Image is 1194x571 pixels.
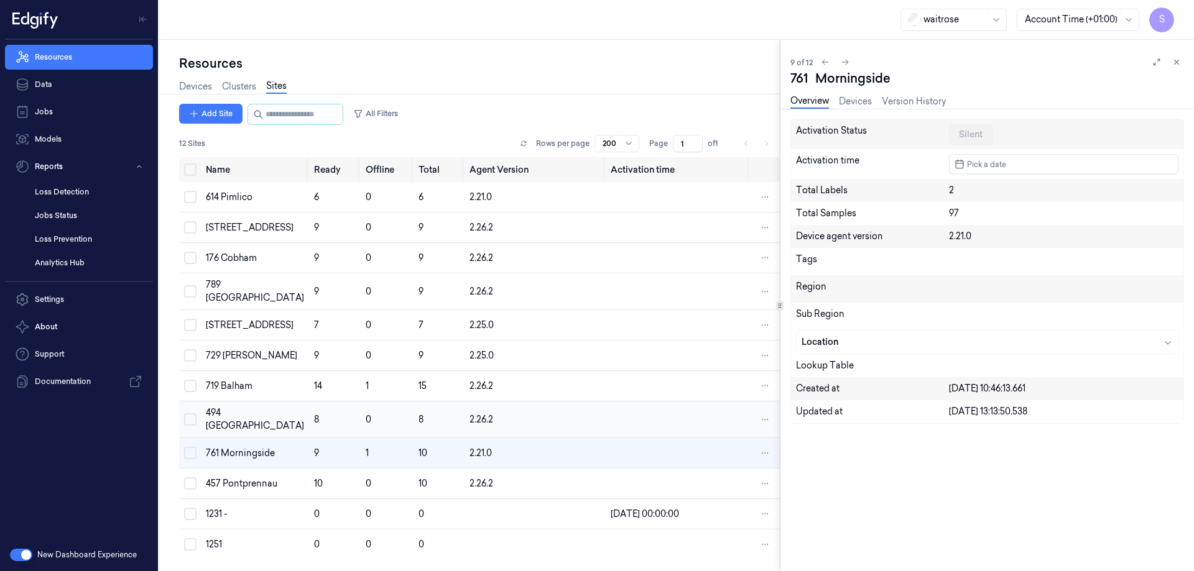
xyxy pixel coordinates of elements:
[266,80,287,94] a: Sites
[184,538,197,550] button: Select row
[470,414,493,425] span: 2.26.2
[366,319,371,331] span: 0
[536,138,590,149] p: Rows per page
[796,154,949,174] div: Activation time
[790,57,813,68] span: 9 of 12
[419,286,423,297] span: 9
[796,308,949,325] div: Sub Region
[796,184,949,197] div: Total Labels
[314,380,322,391] span: 14
[419,222,423,233] span: 9
[796,253,949,270] div: Tags
[419,191,423,203] span: 6
[419,380,427,391] span: 15
[796,230,949,243] div: Device agent version
[1149,7,1174,32] span: S
[5,45,153,70] a: Resources
[470,447,492,459] span: 2.21.0
[314,191,319,203] span: 6
[965,158,1006,170] span: Pick a date
[366,380,369,391] span: 1
[708,138,728,149] span: of 1
[314,508,320,519] span: 0
[790,70,891,87] div: 761 Morningside
[206,508,304,521] div: 1231 -
[206,380,304,393] div: 719 Balham
[179,80,212,93] a: Devices
[419,539,424,550] span: 0
[314,414,319,425] span: 8
[949,154,1178,174] button: Pick a date
[796,124,949,144] div: Activation Status
[606,157,750,182] th: Activation time
[314,539,320,550] span: 0
[5,369,153,394] a: Documentation
[949,230,1178,243] div: 2.21.0
[206,349,304,362] div: 729 [PERSON_NAME]
[184,319,197,331] button: Select row
[314,252,319,263] span: 9
[470,319,494,331] span: 2.25.0
[184,285,197,298] button: Select row
[184,349,197,362] button: Select row
[419,478,427,489] span: 10
[790,94,829,109] a: Overview
[470,478,493,489] span: 2.26.2
[348,104,403,124] button: All Filters
[366,350,371,361] span: 0
[222,80,256,93] a: Clusters
[366,191,371,203] span: 0
[206,447,304,460] div: 761 Morningside
[5,154,153,179] button: Reports
[201,157,309,182] th: Name
[25,181,153,203] a: Loss Detection
[611,508,679,519] span: [DATE] 00:00:00
[366,414,371,425] span: 0
[949,207,1178,220] div: 97
[366,539,371,550] span: 0
[470,191,492,203] span: 2.21.0
[414,157,465,182] th: Total
[470,252,493,263] span: 2.26.2
[179,138,205,149] span: 12 Sites
[470,350,494,361] span: 2.25.0
[184,191,197,203] button: Select row
[361,157,414,182] th: Offline
[419,447,427,459] span: 10
[179,55,780,72] div: Resources
[949,405,1178,418] div: [DATE] 13:13:50.538
[184,447,197,459] button: Select row
[206,278,304,304] div: 789 [GEOGRAPHIC_DATA]
[839,95,872,108] a: Devices
[366,447,369,459] span: 1
[25,229,153,250] a: Loss Prevention
[796,359,1178,372] div: Lookup Table
[802,336,950,349] div: Location
[796,405,949,418] div: Updated at
[470,380,493,391] span: 2.26.2
[949,124,993,144] div: Silent
[796,280,949,298] div: Region
[184,380,197,392] button: Select row
[179,104,243,124] button: Add Site
[314,286,319,297] span: 9
[314,350,319,361] span: 9
[5,287,153,312] a: Settings
[206,319,304,332] div: [STREET_ADDRESS]
[366,508,371,519] span: 0
[184,508,197,520] button: Select row
[5,72,153,97] a: Data
[314,478,323,489] span: 10
[470,222,493,233] span: 2.26.2
[419,319,423,331] span: 7
[949,184,1178,197] div: 2
[184,221,197,234] button: Select row
[366,286,371,297] span: 0
[366,252,371,263] span: 0
[314,222,319,233] span: 9
[797,331,1178,354] button: Location
[133,9,153,29] button: Toggle Navigation
[25,252,153,273] a: Analytics Hub
[366,222,371,233] span: 0
[796,382,949,395] div: Created at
